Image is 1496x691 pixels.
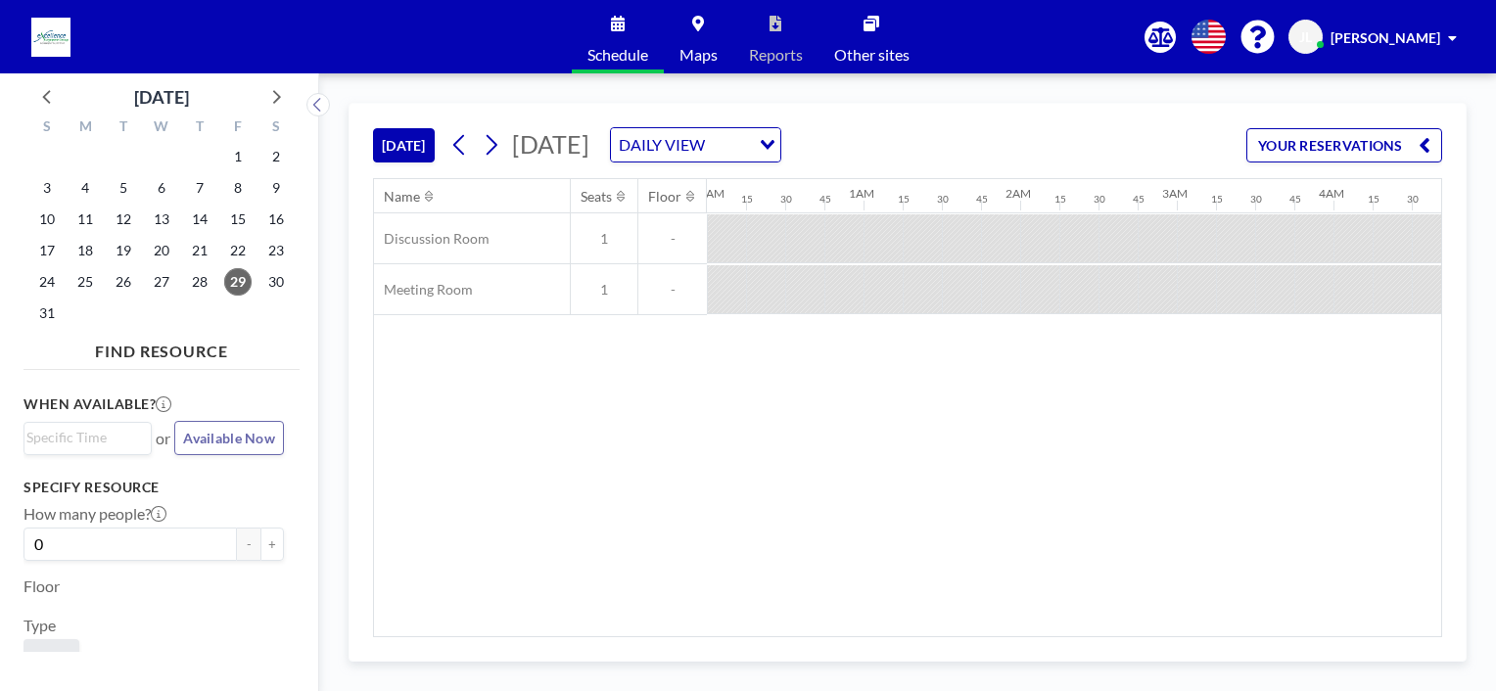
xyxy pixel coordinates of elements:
[71,206,99,233] span: Monday, August 11, 2025
[976,193,988,206] div: 45
[71,174,99,202] span: Monday, August 4, 2025
[23,334,300,361] h4: FIND RESOURCE
[67,115,105,141] div: M
[898,193,910,206] div: 15
[679,47,718,63] span: Maps
[262,143,290,170] span: Saturday, August 2, 2025
[33,174,61,202] span: Sunday, August 3, 2025
[611,128,780,161] div: Search for option
[819,193,831,206] div: 45
[71,268,99,296] span: Monday, August 25, 2025
[110,206,137,233] span: Tuesday, August 12, 2025
[1331,29,1440,46] span: [PERSON_NAME]
[31,18,70,57] img: organization-logo
[1054,193,1066,206] div: 15
[156,429,170,448] span: or
[374,230,490,248] span: Discussion Room
[260,528,284,561] button: +
[237,528,260,561] button: -
[23,576,60,596] label: Floor
[741,193,753,206] div: 15
[110,237,137,264] span: Tuesday, August 19, 2025
[33,268,61,296] span: Sunday, August 24, 2025
[105,115,143,141] div: T
[571,281,637,299] span: 1
[148,174,175,202] span: Wednesday, August 6, 2025
[33,237,61,264] span: Sunday, August 17, 2025
[937,193,949,206] div: 30
[134,83,189,111] div: [DATE]
[180,115,218,141] div: T
[110,268,137,296] span: Tuesday, August 26, 2025
[1094,193,1105,206] div: 30
[183,430,275,446] span: Available Now
[374,281,473,299] span: Meeting Room
[638,281,707,299] span: -
[581,188,612,206] div: Seats
[711,132,748,158] input: Search for option
[384,188,420,206] div: Name
[638,230,707,248] span: -
[1289,193,1301,206] div: 45
[33,206,61,233] span: Sunday, August 10, 2025
[262,174,290,202] span: Saturday, August 9, 2025
[148,206,175,233] span: Wednesday, August 13, 2025
[1319,186,1344,201] div: 4AM
[148,237,175,264] span: Wednesday, August 20, 2025
[148,268,175,296] span: Wednesday, August 27, 2025
[749,47,803,63] span: Reports
[224,206,252,233] span: Friday, August 15, 2025
[71,237,99,264] span: Monday, August 18, 2025
[692,186,725,201] div: 12AM
[834,47,910,63] span: Other sites
[1407,193,1419,206] div: 30
[224,237,252,264] span: Friday, August 22, 2025
[780,193,792,206] div: 30
[186,237,213,264] span: Thursday, August 21, 2025
[587,47,648,63] span: Schedule
[224,174,252,202] span: Friday, August 8, 2025
[1246,128,1442,162] button: YOUR RESERVATIONS
[373,128,435,162] button: [DATE]
[26,427,140,448] input: Search for option
[224,268,252,296] span: Friday, August 29, 2025
[174,421,284,455] button: Available Now
[224,143,252,170] span: Friday, August 1, 2025
[1250,193,1262,206] div: 30
[1211,193,1223,206] div: 15
[512,129,589,159] span: [DATE]
[648,188,681,206] div: Floor
[262,237,290,264] span: Saturday, August 23, 2025
[110,174,137,202] span: Tuesday, August 5, 2025
[143,115,181,141] div: W
[186,174,213,202] span: Thursday, August 7, 2025
[218,115,257,141] div: F
[1133,193,1145,206] div: 45
[257,115,295,141] div: S
[33,299,61,327] span: Sunday, August 31, 2025
[31,647,71,667] span: Room
[28,115,67,141] div: S
[615,132,709,158] span: DAILY VIEW
[23,616,56,635] label: Type
[24,423,151,452] div: Search for option
[1368,193,1379,206] div: 15
[23,504,166,524] label: How many people?
[849,186,874,201] div: 1AM
[262,206,290,233] span: Saturday, August 16, 2025
[1162,186,1188,201] div: 3AM
[262,268,290,296] span: Saturday, August 30, 2025
[23,479,284,496] h3: Specify resource
[186,206,213,233] span: Thursday, August 14, 2025
[1299,28,1312,46] span: JL
[1005,186,1031,201] div: 2AM
[571,230,637,248] span: 1
[186,268,213,296] span: Thursday, August 28, 2025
